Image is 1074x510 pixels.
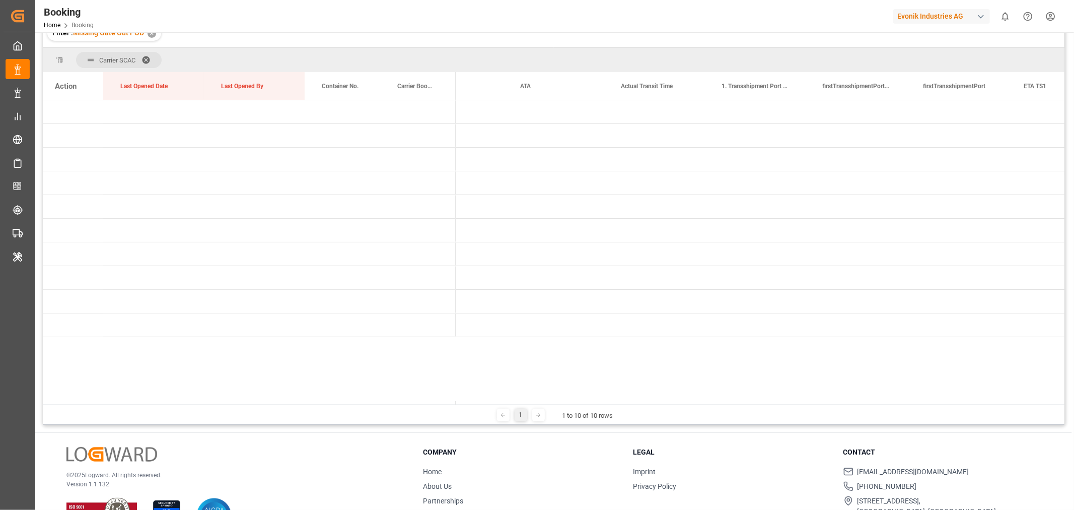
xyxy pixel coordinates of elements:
div: 1 to 10 of 10 rows [562,411,613,421]
span: Last Opened Date [120,83,168,90]
a: Partnerships [423,497,463,505]
div: Press SPACE to select this row. [43,171,456,195]
span: Last Opened By [221,83,263,90]
div: ✕ [148,29,156,38]
div: Press SPACE to select this row. [43,124,456,148]
a: About Us [423,482,452,490]
a: Imprint [633,468,656,476]
div: 1 [515,409,527,421]
span: ATA [520,83,531,90]
span: ETA TS1 [1024,83,1046,90]
button: Help Center [1017,5,1039,28]
h3: Contact [843,447,1041,458]
span: firstTransshipmentPortNameCountryCode [822,83,890,90]
a: Privacy Policy [633,482,676,490]
a: Home [423,468,442,476]
div: Booking [44,5,94,20]
img: Logward Logo [66,447,157,462]
div: Action [55,82,77,91]
button: show 0 new notifications [994,5,1017,28]
div: Press SPACE to select this row. [43,290,456,313]
span: 1. Transshipment Port Locode & Name [722,83,789,90]
h3: Legal [633,447,830,458]
a: Home [44,22,60,29]
span: firstTransshipmentPort [923,83,985,90]
div: Press SPACE to select this row. [43,148,456,171]
h3: Company [423,447,620,458]
p: Version 1.1.132 [66,480,398,489]
p: © 2025 Logward. All rights reserved. [66,471,398,480]
span: Carrier SCAC [99,56,135,64]
div: Press SPACE to select this row. [43,219,456,242]
div: Evonik Industries AG [893,9,990,24]
span: Carrier Booking No. [397,83,435,90]
div: Press SPACE to select this row. [43,242,456,266]
div: Press SPACE to select this row. [43,100,456,124]
span: Filter : [52,29,73,37]
span: [EMAIL_ADDRESS][DOMAIN_NAME] [857,467,969,477]
span: Missing Gate Out POD [73,29,144,37]
div: Press SPACE to select this row. [43,313,456,337]
span: Container No. [322,83,359,90]
div: Press SPACE to select this row. [43,195,456,219]
span: [PHONE_NUMBER] [857,481,917,492]
button: Evonik Industries AG [893,7,994,26]
span: Actual Transit Time [621,83,673,90]
div: Press SPACE to select this row. [43,266,456,290]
